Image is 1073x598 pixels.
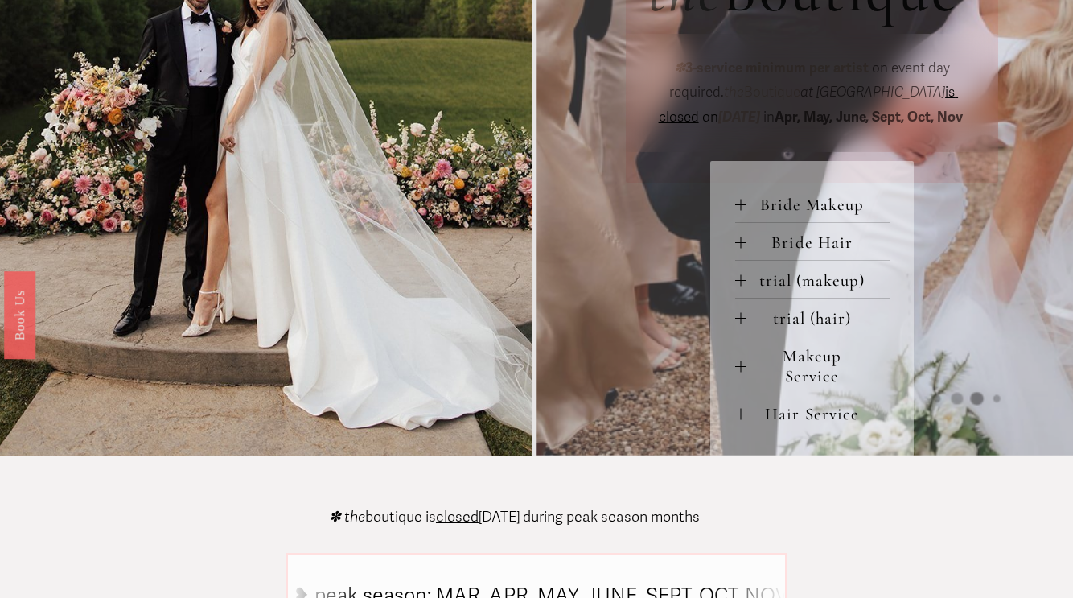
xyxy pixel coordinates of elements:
[329,510,700,525] p: boutique is [DATE] during peak season months
[746,270,890,291] span: trial (makeup)
[760,109,966,126] span: in
[746,308,890,328] span: trial (hair)
[800,84,945,101] em: at [GEOGRAPHIC_DATA]
[735,299,890,336] button: trial (hair)
[329,508,365,526] em: ✽ the
[718,109,760,126] em: [DATE]
[746,346,890,386] span: Makeup Service
[4,270,35,358] a: Book Us
[746,233,890,253] span: Bride Hair
[648,56,976,130] p: on
[735,394,890,431] button: Hair Service
[674,60,685,76] em: ✽
[735,185,890,222] button: Bride Makeup
[735,223,890,260] button: Bride Hair
[724,84,800,101] span: Boutique
[724,84,744,101] em: the
[746,404,890,424] span: Hair Service
[746,195,890,215] span: Bride Makeup
[775,109,963,126] strong: Apr, May, June, Sept, Oct, Nov
[659,84,959,126] span: is closed
[735,261,890,298] button: trial (makeup)
[685,60,869,76] strong: 3-service minimum per artist
[436,508,479,526] span: closed
[735,336,890,394] button: Makeup Service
